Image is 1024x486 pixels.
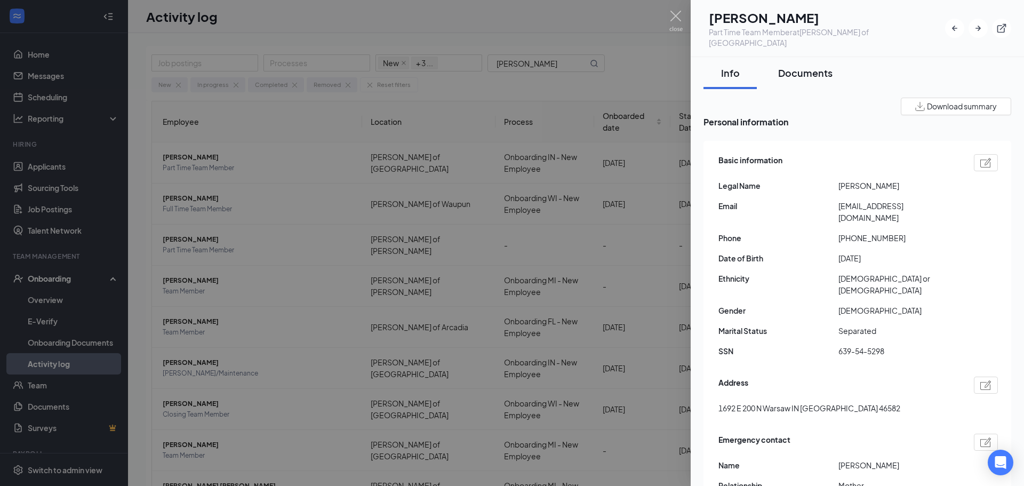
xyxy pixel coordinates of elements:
[945,19,964,38] button: ArrowLeftNew
[838,232,958,244] span: [PHONE_NUMBER]
[718,180,838,192] span: Legal Name
[969,19,988,38] button: ArrowRight
[718,325,838,337] span: Marital Status
[992,19,1011,38] button: ExternalLink
[838,273,958,296] span: [DEMOGRAPHIC_DATA] or [DEMOGRAPHIC_DATA]
[838,252,958,264] span: [DATE]
[718,232,838,244] span: Phone
[838,305,958,316] span: [DEMOGRAPHIC_DATA]
[709,27,945,48] div: Part Time Team Member at [PERSON_NAME] of [GEOGRAPHIC_DATA]
[718,434,790,451] span: Emergency contact
[718,200,838,212] span: Email
[718,252,838,264] span: Date of Birth
[718,305,838,316] span: Gender
[996,23,1007,34] svg: ExternalLink
[901,98,1011,115] button: Download summary
[718,377,748,394] span: Address
[838,325,958,337] span: Separated
[718,273,838,284] span: Ethnicity
[718,459,838,471] span: Name
[927,101,997,112] span: Download summary
[838,180,958,192] span: [PERSON_NAME]
[838,200,958,224] span: [EMAIL_ADDRESS][DOMAIN_NAME]
[714,66,746,79] div: Info
[718,345,838,357] span: SSN
[709,9,945,27] h1: [PERSON_NAME]
[838,459,958,471] span: [PERSON_NAME]
[778,66,833,79] div: Documents
[838,345,958,357] span: 639-54-5298
[718,154,782,171] span: Basic information
[718,402,900,414] span: 1692 E 200 N Warsaw IN [GEOGRAPHIC_DATA] 46582
[949,23,960,34] svg: ArrowLeftNew
[703,115,1011,129] span: Personal information
[988,450,1013,475] div: Open Intercom Messenger
[973,23,983,34] svg: ArrowRight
